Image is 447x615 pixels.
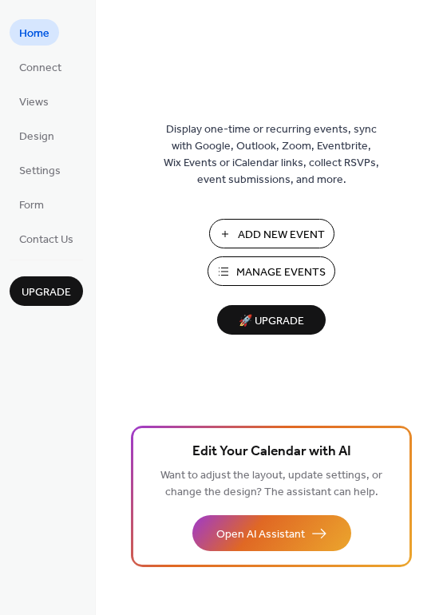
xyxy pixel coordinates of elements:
[10,191,53,217] a: Form
[10,54,71,80] a: Connect
[10,276,83,306] button: Upgrade
[19,163,61,180] span: Settings
[19,60,61,77] span: Connect
[19,197,44,214] span: Form
[19,94,49,111] span: Views
[19,26,49,42] span: Home
[217,305,326,335] button: 🚀 Upgrade
[22,284,71,301] span: Upgrade
[208,256,335,286] button: Manage Events
[19,129,54,145] span: Design
[10,122,64,149] a: Design
[227,311,316,332] span: 🚀 Upgrade
[10,157,70,183] a: Settings
[164,121,379,188] span: Display one-time or recurring events, sync with Google, Outlook, Zoom, Eventbrite, Wix Events or ...
[236,264,326,281] span: Manage Events
[216,526,305,543] span: Open AI Assistant
[10,88,58,114] a: Views
[10,19,59,46] a: Home
[209,219,334,248] button: Add New Event
[192,441,351,463] span: Edit Your Calendar with AI
[19,232,73,248] span: Contact Us
[238,227,325,244] span: Add New Event
[10,225,83,252] a: Contact Us
[160,465,382,503] span: Want to adjust the layout, update settings, or change the design? The assistant can help.
[192,515,351,551] button: Open AI Assistant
